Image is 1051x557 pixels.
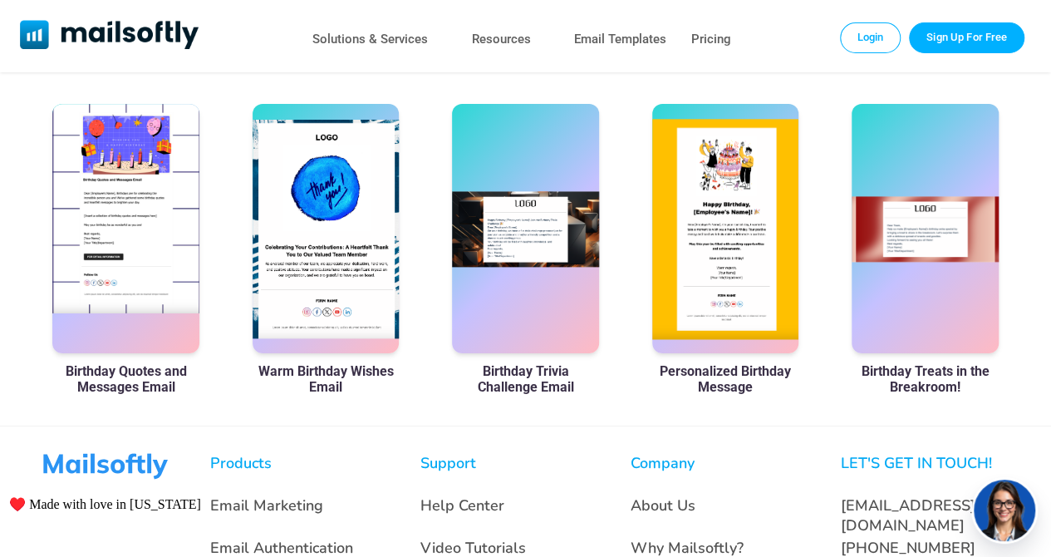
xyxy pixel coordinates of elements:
[841,495,975,535] a: [EMAIL_ADDRESS][DOMAIN_NAME]
[20,20,199,52] a: Mailsoftly
[9,496,201,512] span: ♥️ Made with love in [US_STATE]
[574,27,666,52] a: Email Templates
[312,27,428,52] a: Solutions & Services
[631,495,695,515] a: About Us
[210,495,323,515] a: Email Marketing
[909,22,1024,52] a: Trial
[253,363,400,395] a: Warm Birthday Wishes Email
[420,495,504,515] a: Help Center
[691,27,731,52] a: Pricing
[852,363,999,395] a: Birthday Treats in the Breakroom!
[452,363,599,395] a: Birthday Trivia Challenge Email
[52,363,199,395] a: Birthday Quotes and Messages Email
[652,363,799,395] a: Personalized Birthday Message
[840,22,901,52] a: Login
[472,27,531,52] a: Resources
